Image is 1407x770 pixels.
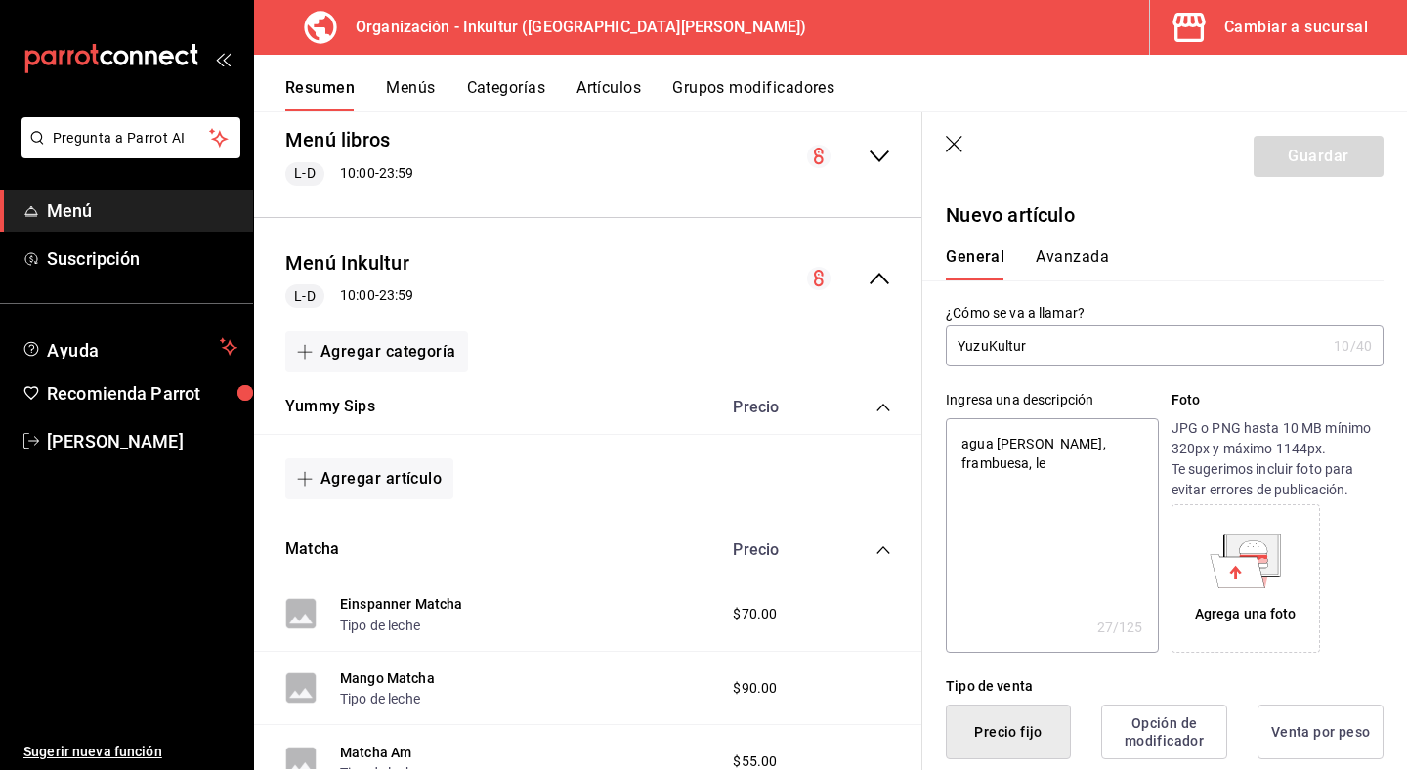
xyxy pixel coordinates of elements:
button: Einspanner Matcha [340,594,463,614]
button: Categorías [467,78,546,111]
div: Cambiar a sucursal [1224,14,1368,41]
div: Precio [713,540,838,559]
span: Menú [47,197,237,224]
button: Pregunta a Parrot AI [21,117,240,158]
button: Avanzada [1036,247,1109,280]
button: Grupos modificadores [672,78,834,111]
span: [PERSON_NAME] [47,428,237,454]
button: Venta por peso [1258,705,1384,759]
div: Agrega una foto [1195,604,1297,624]
button: Agregar artículo [285,458,453,499]
div: navigation tabs [946,247,1360,280]
button: Tipo de leche [340,616,420,635]
span: Suscripción [47,245,237,272]
div: 10:00 - 23:59 [285,284,413,308]
button: open_drawer_menu [215,51,231,66]
span: Sugerir nueva función [23,742,237,762]
button: Mango Matcha [340,668,435,688]
span: L-D [286,286,322,307]
div: Precio [713,398,838,416]
div: 10:00 - 23:59 [285,162,413,186]
a: Pregunta a Parrot AI [14,142,240,162]
button: Matcha [285,538,339,561]
button: collapse-category-row [875,400,891,415]
button: Precio fijo [946,705,1071,759]
button: Resumen [285,78,355,111]
button: Yummy Sips [285,396,375,418]
button: Menú libros [285,126,390,154]
button: Menú Inkultur [285,249,409,278]
p: Foto [1172,390,1384,410]
span: L-D [286,163,322,184]
button: Agregar categoría [285,331,468,372]
button: General [946,247,1004,280]
button: Menús [386,78,435,111]
p: Nuevo artículo [946,200,1384,230]
button: Artículos [576,78,641,111]
div: Tipo de venta [946,676,1384,697]
button: Opción de modificador [1101,705,1227,759]
span: $70.00 [733,604,777,624]
span: Recomienda Parrot [47,380,237,406]
div: 27 /125 [1097,618,1143,637]
h3: Organización - Inkultur ([GEOGRAPHIC_DATA][PERSON_NAME]) [340,16,806,39]
div: collapse-menu-row [254,110,922,201]
div: Agrega una foto [1176,509,1315,648]
div: 10 /40 [1334,336,1372,356]
span: Pregunta a Parrot AI [53,128,210,149]
button: Tipo de leche [340,689,420,708]
div: Ingresa una descripción [946,390,1158,410]
button: Matcha Am [340,743,411,762]
label: ¿Cómo se va a llamar? [946,306,1384,320]
p: JPG o PNG hasta 10 MB mínimo 320px y máximo 1144px. Te sugerimos incluir foto para evitar errores... [1172,418,1384,500]
span: Ayuda [47,335,212,359]
button: collapse-category-row [875,542,891,558]
div: navigation tabs [285,78,1407,111]
div: collapse-menu-row [254,234,922,324]
span: $90.00 [733,678,777,699]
